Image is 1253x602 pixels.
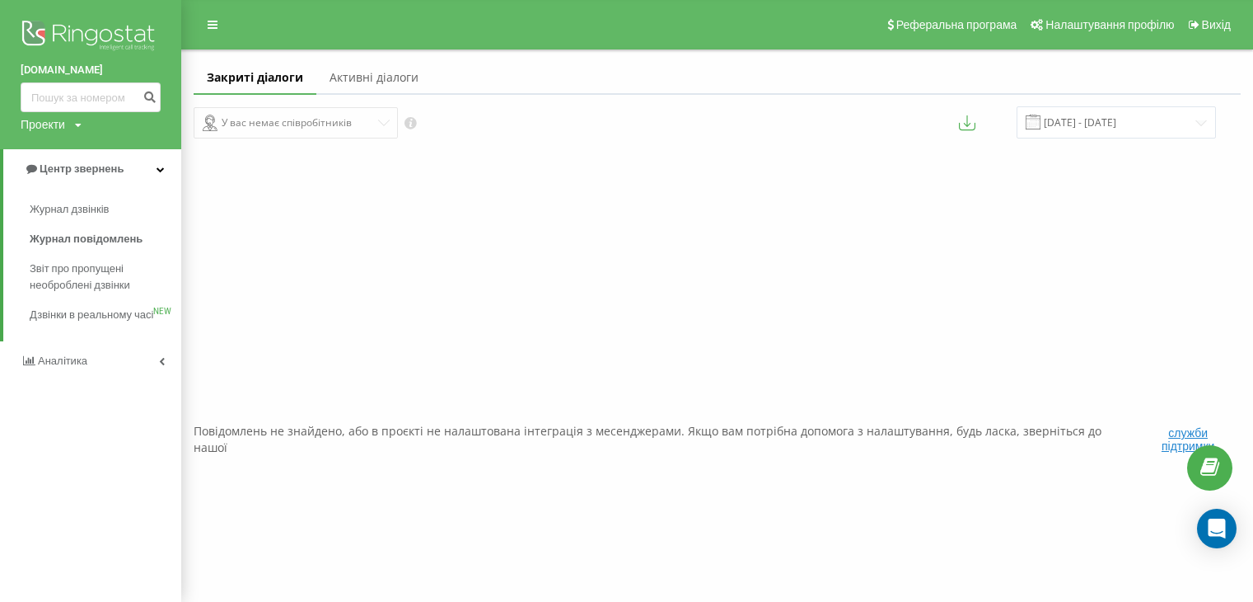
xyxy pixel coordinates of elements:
[21,62,161,78] a: [DOMAIN_NAME]
[30,195,181,224] a: Журнал дзвінків
[40,162,124,175] span: Центр звернень
[21,16,161,58] img: Ringostat logo
[316,62,432,95] a: Активні діалоги
[1135,426,1241,454] button: служби підтримки
[194,62,316,95] a: Закриті діалоги
[1045,18,1174,31] span: Налаштування профілю
[30,254,181,300] a: Звіт про пропущені необроблені дзвінки
[3,149,181,189] a: Центр звернень
[1202,18,1231,31] span: Вихід
[30,300,181,330] a: Дзвінки в реальному часіNEW
[30,231,143,247] span: Журнал повідомлень
[21,116,65,133] div: Проекти
[896,18,1017,31] span: Реферальна програма
[30,307,153,323] span: Дзвінки в реальному часі
[21,82,161,112] input: Пошук за номером
[38,355,87,367] span: Аналiтика
[1197,509,1237,548] div: Open Intercom Messenger
[30,224,181,254] a: Журнал повідомлень
[30,201,109,218] span: Журнал дзвінків
[959,115,975,131] button: Експортувати повідомлення
[30,261,173,294] span: Звіт про пропущені необроблені дзвінки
